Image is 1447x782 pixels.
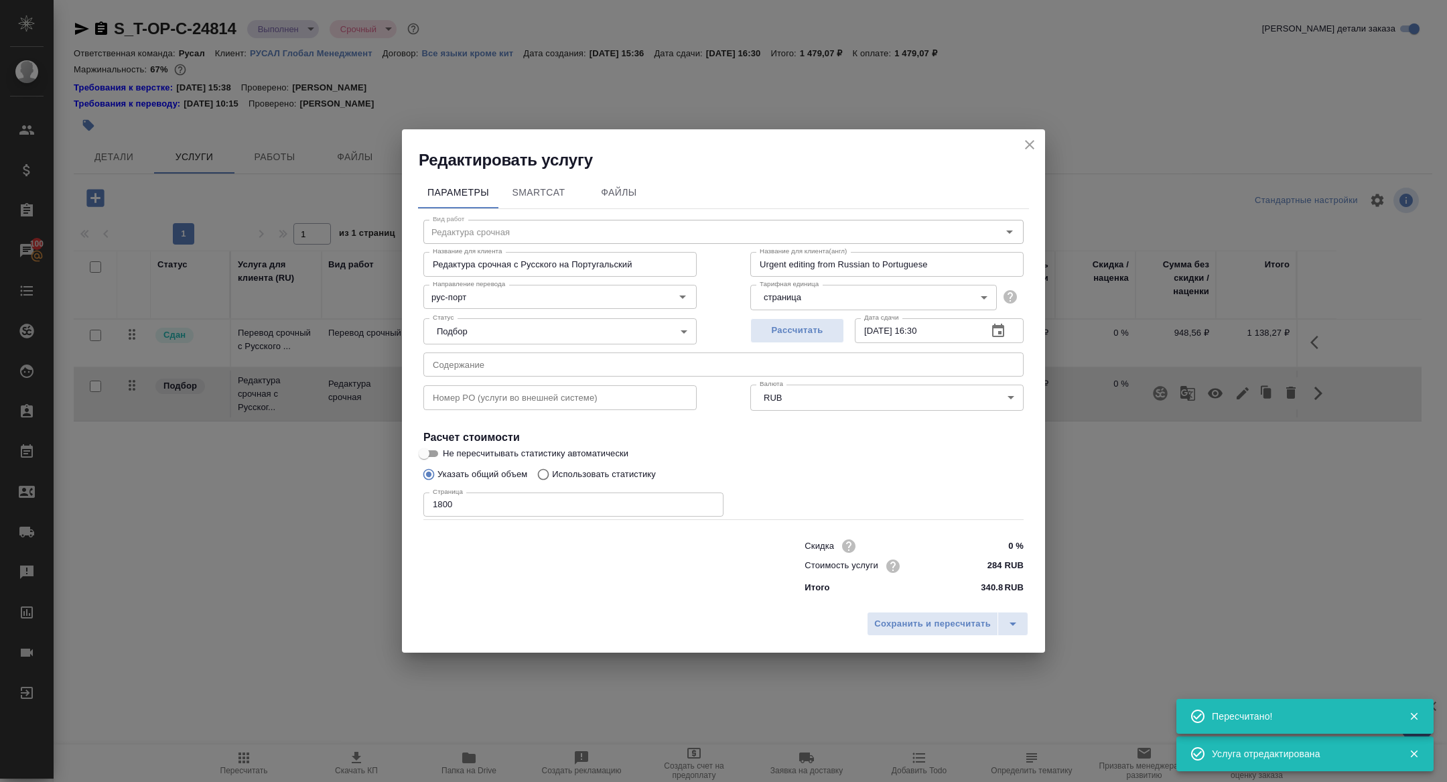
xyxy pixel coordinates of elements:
[587,184,651,201] span: Файлы
[423,430,1024,446] h4: Расчет стоимости
[506,184,571,201] span: SmartCat
[423,318,697,344] div: Подбор
[1004,581,1024,594] p: RUB
[805,581,829,594] p: Итого
[673,287,692,306] button: Open
[981,581,1003,594] p: 340.8
[973,536,1024,556] input: ✎ Введи что-нибудь
[750,318,844,343] button: Рассчитать
[1212,710,1389,723] div: Пересчитано!
[973,556,1024,576] input: ✎ Введи что-нибудь
[419,149,1045,171] h2: Редактировать услугу
[867,612,998,636] button: Сохранить и пересчитать
[426,184,490,201] span: Параметры
[750,385,1024,410] div: RUB
[760,392,786,403] button: RUB
[433,326,472,337] button: Подбор
[750,285,997,310] div: страница
[1400,748,1428,760] button: Закрыть
[1400,710,1428,722] button: Закрыть
[443,447,628,460] span: Не пересчитывать статистику автоматически
[437,468,527,481] p: Указать общий объем
[1020,135,1040,155] button: close
[1212,747,1389,761] div: Услуга отредактирована
[874,616,991,632] span: Сохранить и пересчитать
[805,559,878,572] p: Стоимость услуги
[552,468,656,481] p: Использовать статистику
[867,612,1028,636] div: split button
[805,539,834,553] p: Скидка
[758,323,837,338] span: Рассчитать
[760,291,805,303] button: страница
